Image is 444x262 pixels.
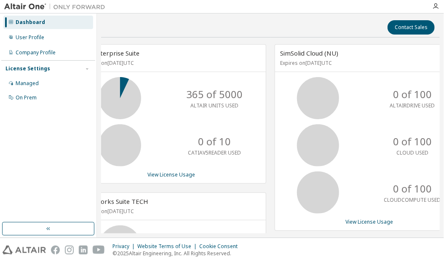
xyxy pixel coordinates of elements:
p: ALTAIR UNITS USED [190,102,238,109]
div: User Profile [16,34,44,41]
p: 0 of 100 [393,87,432,102]
div: Cookie Consent [199,243,243,250]
div: On Prem [16,94,37,101]
p: 0 of 100 [393,134,432,149]
img: Altair One [4,3,110,11]
img: instagram.svg [65,246,74,254]
img: altair_logo.svg [3,246,46,254]
p: 0 of 10 [198,134,231,149]
a: View License Usage [346,218,393,225]
button: Contact Sales [388,20,435,35]
p: CLOUDCOMPUTE USED [384,196,441,203]
img: linkedin.svg [79,246,88,254]
div: Website Terms of Use [137,243,199,250]
p: 365 of 5000 [186,87,243,102]
a: View License Usage [148,171,195,178]
p: CLOUD USED [396,149,428,156]
img: facebook.svg [51,246,60,254]
span: HPCWorks Suite TECH [82,197,148,206]
div: Company Profile [16,49,56,56]
div: Managed [16,80,39,87]
p: ALTAIRDRIVE USED [390,102,435,109]
div: License Settings [5,65,50,72]
p: Expires on [DATE] UTC [82,208,259,215]
p: Expires on [DATE] UTC [82,59,259,67]
div: Dashboard [16,19,45,26]
p: CATIAV5READER USED [188,149,241,156]
span: SimSolid Cloud (NU) [280,49,338,57]
div: Privacy [112,243,137,250]
p: © 2025 Altair Engineering, Inc. All Rights Reserved. [112,250,243,257]
span: AU Enterprise Suite [82,49,139,57]
img: youtube.svg [93,246,105,254]
p: 0 of 100 [393,182,432,196]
